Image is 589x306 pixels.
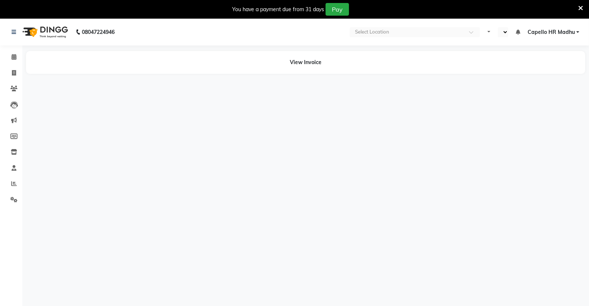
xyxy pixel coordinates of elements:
[82,22,115,42] b: 08047224946
[26,51,585,74] div: View Invoice
[19,22,70,42] img: logo
[355,28,389,36] div: Select Location
[232,6,324,13] div: You have a payment due from 31 days
[326,3,349,16] button: Pay
[528,28,575,36] span: Capello HR Madhu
